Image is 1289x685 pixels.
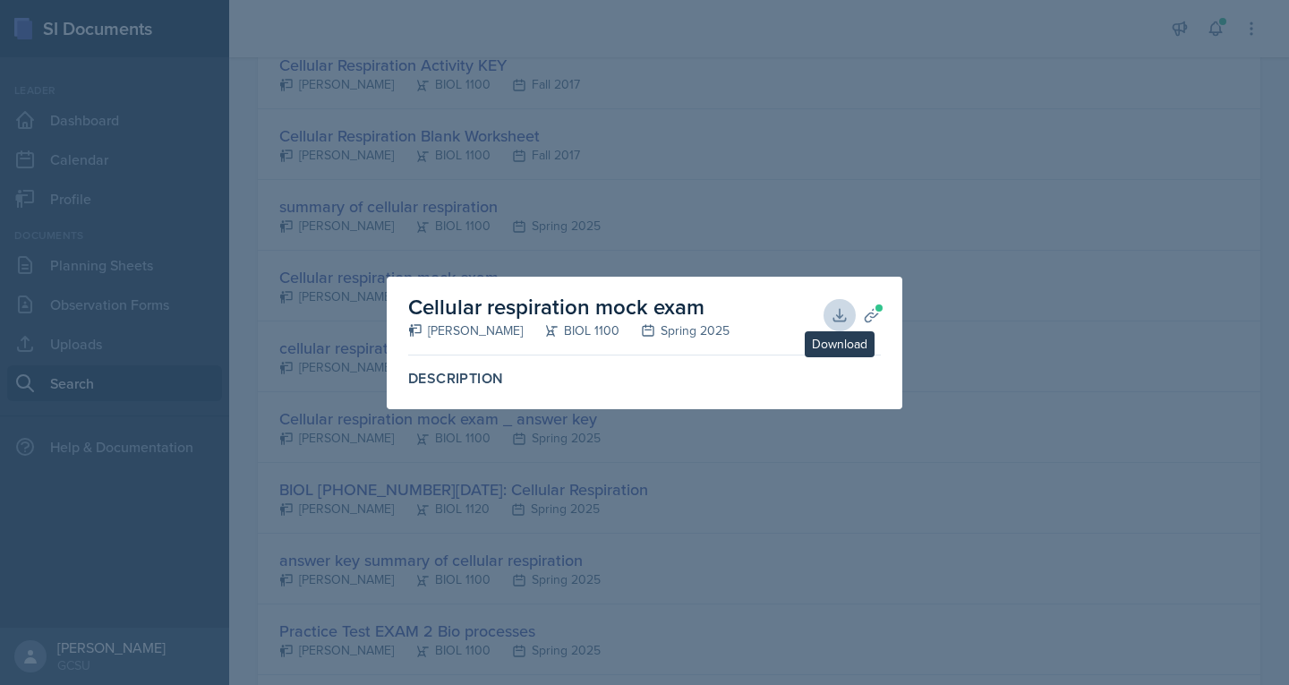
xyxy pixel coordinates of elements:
[408,321,523,340] div: [PERSON_NAME]
[619,321,730,340] div: Spring 2025
[408,291,730,323] h2: Cellular respiration mock exam
[408,370,881,388] label: Description
[523,321,619,340] div: BIOL 1100
[824,299,856,331] button: Download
